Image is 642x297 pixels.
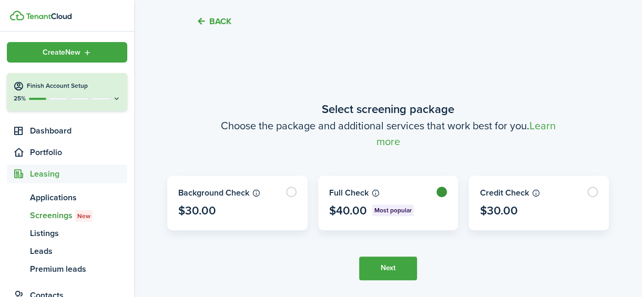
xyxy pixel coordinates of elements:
button: Next [359,257,417,280]
span: Listings [30,227,127,240]
button: Back [196,16,231,27]
span: Screenings [30,209,127,222]
a: Applications [7,189,127,207]
button: Finish Account Setup25% [7,73,127,111]
h4: Finish Account Setup [27,81,121,90]
a: Learn more [376,118,556,149]
span: Portfolio [30,146,127,159]
span: Leads [30,245,127,258]
span: Create New [43,49,80,56]
a: ScreeningsNew [7,207,127,224]
span: Leasing [30,168,127,180]
a: Listings [7,224,127,242]
a: Premium leads [7,260,127,278]
wizard-step-header-title: Select screening package [167,100,609,118]
span: Premium leads [30,263,127,275]
span: New [77,211,90,221]
img: TenantCloud [26,13,72,19]
card-package-label: Credit Check [480,187,598,199]
img: TenantCloud [10,11,24,21]
button: Open menu [7,42,127,63]
wizard-step-header-description: Choose the package and additional services that work best for you. [167,118,609,149]
p: 25% [13,94,26,103]
span: Applications [30,191,127,204]
span: Dashboard [30,125,127,137]
a: Leads [7,242,127,260]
